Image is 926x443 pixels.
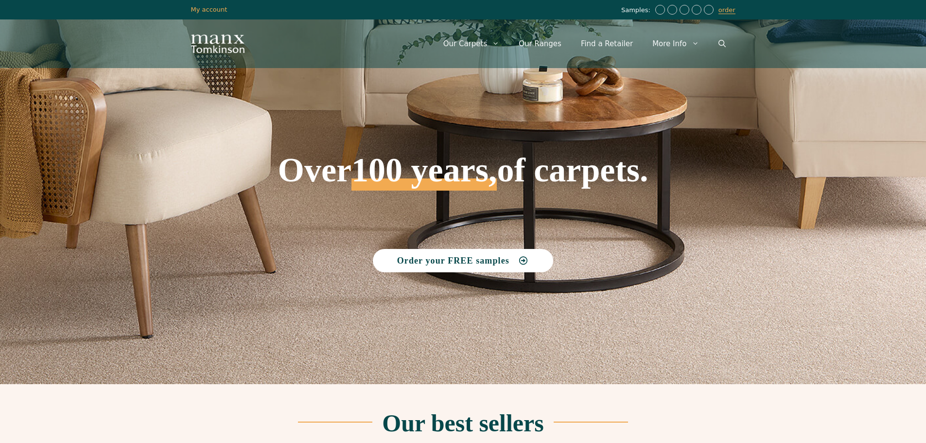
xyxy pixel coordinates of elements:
h1: Over of carpets. [191,83,735,191]
span: 100 years, [351,161,497,191]
a: Find a Retailer [571,29,643,58]
span: Order your FREE samples [397,256,509,265]
img: Manx Tomkinson [191,35,245,53]
a: More Info [643,29,708,58]
a: My account [191,6,227,13]
a: Open Search Bar [709,29,735,58]
a: Order your FREE samples [373,249,554,272]
a: Our Ranges [509,29,571,58]
a: Our Carpets [434,29,509,58]
span: Samples: [621,6,653,15]
nav: Primary [434,29,735,58]
h2: Our best sellers [382,411,543,435]
a: order [718,6,735,14]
